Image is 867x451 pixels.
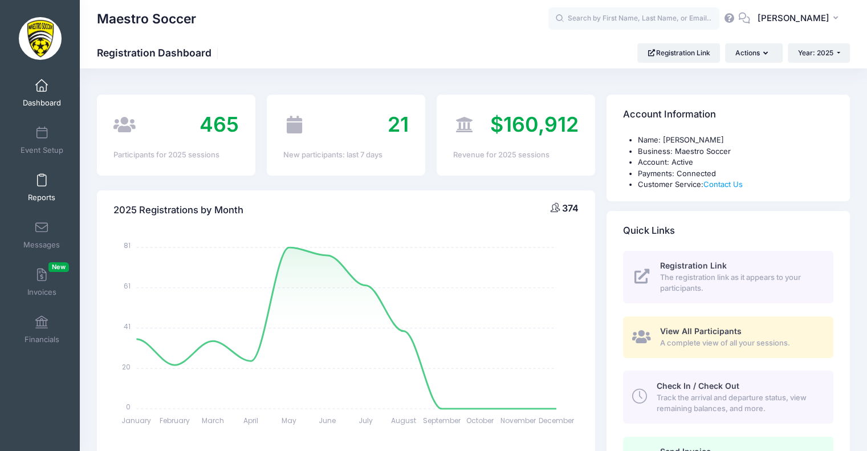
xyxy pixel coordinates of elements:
[660,338,820,349] span: A complete view of all your sessions.
[798,48,833,57] span: Year: 2025
[623,371,833,423] a: Check In / Check Out Track the arrival and departure status, view remaining balances, and more.
[660,326,742,336] span: View All Participants
[23,240,60,250] span: Messages
[638,157,833,168] li: Account: Active
[243,416,258,425] tspan: April
[319,416,336,425] tspan: June
[656,392,820,415] span: Track the arrival and departure status, view remaining balances, and more.
[539,416,575,425] tspan: December
[725,43,782,63] button: Actions
[656,381,739,391] span: Check In / Check Out
[638,135,833,146] li: Name: [PERSON_NAME]
[113,194,243,226] h4: 2025 Registrations by Month
[623,316,833,358] a: View All Participants A complete view of all your sessions.
[15,120,69,160] a: Event Setup
[15,168,69,208] a: Reports
[23,98,61,108] span: Dashboard
[623,251,833,303] a: Registration Link The registration link as it appears to your participants.
[113,149,239,161] div: Participants for 2025 sessions
[15,262,69,302] a: InvoicesNew
[500,416,536,425] tspan: November
[562,202,579,214] span: 374
[27,287,56,297] span: Invoices
[466,416,494,425] tspan: October
[638,146,833,157] li: Business: Maestro Soccer
[48,262,69,272] span: New
[122,416,152,425] tspan: January
[623,99,716,131] h4: Account Information
[758,12,829,25] span: [PERSON_NAME]
[388,112,409,137] span: 21
[124,281,131,291] tspan: 61
[200,112,239,137] span: 465
[660,272,820,294] span: The registration link as it appears to your participants.
[28,193,55,202] span: Reports
[623,214,675,247] h4: Quick Links
[97,47,221,59] h1: Registration Dashboard
[97,6,196,32] h1: Maestro Soccer
[750,6,850,32] button: [PERSON_NAME]
[127,402,131,412] tspan: 0
[638,168,833,180] li: Payments: Connected
[283,149,409,161] div: New participants: last 7 days
[25,335,59,344] span: Financials
[15,73,69,113] a: Dashboard
[453,149,579,161] div: Revenue for 2025 sessions
[282,416,296,425] tspan: May
[15,215,69,255] a: Messages
[359,416,373,425] tspan: July
[160,416,190,425] tspan: February
[19,17,62,60] img: Maestro Soccer
[703,180,743,189] a: Contact Us
[21,145,63,155] span: Event Setup
[391,416,416,425] tspan: August
[637,43,720,63] a: Registration Link
[123,361,131,371] tspan: 20
[124,322,131,331] tspan: 41
[124,241,131,250] tspan: 81
[788,43,850,63] button: Year: 2025
[423,416,461,425] tspan: September
[638,179,833,190] li: Customer Service:
[548,7,719,30] input: Search by First Name, Last Name, or Email...
[660,261,727,270] span: Registration Link
[15,310,69,350] a: Financials
[490,112,579,137] span: $160,912
[202,416,224,425] tspan: March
